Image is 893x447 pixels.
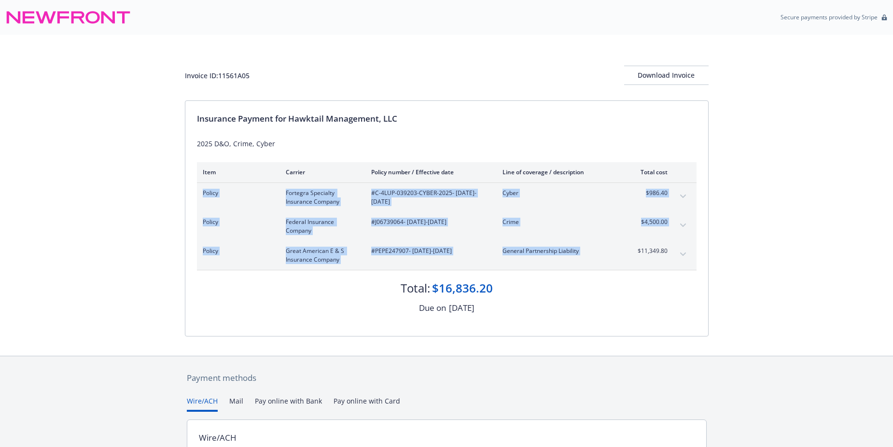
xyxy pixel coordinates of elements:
span: Great American E & S Insurance Company [286,247,356,264]
div: $16,836.20 [432,280,493,296]
span: Fortegra Specialty Insurance Company [286,189,356,206]
p: Secure payments provided by Stripe [781,13,878,21]
button: Download Invoice [624,66,709,85]
div: Payment methods [187,372,707,384]
span: $4,500.00 [631,218,668,226]
div: PolicyGreat American E & S Insurance Company#PEPE247907- [DATE]-[DATE]General Partnership Liabili... [197,241,697,270]
button: Wire/ACH [187,396,218,412]
span: #J06739064 - [DATE]-[DATE] [371,218,487,226]
button: Pay online with Card [334,396,400,412]
button: expand content [675,189,691,204]
span: Crime [502,218,616,226]
div: Due on [419,302,446,314]
span: Cyber [502,189,616,197]
div: Carrier [286,168,356,176]
span: Policy [203,218,270,226]
span: #PEPE247907 - [DATE]-[DATE] [371,247,487,255]
span: General Partnership Liability [502,247,616,255]
button: expand content [675,218,691,233]
button: Mail [229,396,243,412]
div: Line of coverage / description [502,168,616,176]
span: $11,349.80 [631,247,668,255]
button: expand content [675,247,691,262]
span: Policy [203,247,270,255]
span: $986.40 [631,189,668,197]
div: [DATE] [449,302,474,314]
span: Federal Insurance Company [286,218,356,235]
button: Pay online with Bank [255,396,322,412]
span: #C-4LUP-039203-CYBER-2025 - [DATE]-[DATE] [371,189,487,206]
div: Total: [401,280,430,296]
div: PolicyFortegra Specialty Insurance Company#C-4LUP-039203-CYBER-2025- [DATE]-[DATE]Cyber$986.40exp... [197,183,697,212]
div: PolicyFederal Insurance Company#J06739064- [DATE]-[DATE]Crime$4,500.00expand content [197,212,697,241]
div: Policy number / Effective date [371,168,487,176]
span: Policy [203,189,270,197]
div: Invoice ID: 11561A05 [185,70,250,81]
div: 2025 D&O, Crime, Cyber [197,139,697,149]
div: Item [203,168,270,176]
div: Total cost [631,168,668,176]
div: Wire/ACH [199,432,237,444]
div: Insurance Payment for Hawktail Management, LLC [197,112,697,125]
